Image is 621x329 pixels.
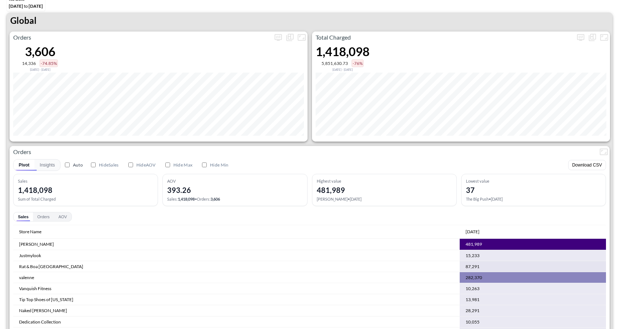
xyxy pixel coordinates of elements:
label: Hide Average card [125,160,158,170]
div: Sales : • Orders : [167,197,302,201]
div: Sales [18,179,153,183]
button: Insights [34,160,60,171]
button: Download CSV [568,160,606,170]
button: Pivot [14,160,34,171]
div: 5,851,630.73 [321,61,348,66]
span: [DATE] [DATE] [9,3,43,9]
div: 1,418,098 [316,44,370,59]
td: [PERSON_NAME] [13,239,460,250]
div: Show as… [587,32,598,43]
div: 14,336 [22,61,36,66]
div: Compared to Sep 27, 2025 - Oct 01, 2025 [22,67,58,72]
button: Fullscreen [598,146,610,158]
td: 28,291 [460,305,606,316]
td: Rat & Boa [GEOGRAPHIC_DATA] [13,261,460,272]
div: 481,989 [317,186,345,194]
input: Auto [65,162,70,167]
td: 10,055 [460,317,606,328]
p: Global [10,14,37,27]
button: Fullscreen [296,32,308,43]
td: 481,989 [460,239,606,250]
div: AOV [167,179,302,183]
td: Naked [PERSON_NAME] [13,305,460,316]
button: more [272,32,284,43]
label: Hide Total card [87,160,121,170]
p: Orders [10,33,272,42]
div: Visibility toggles [87,160,231,170]
button: Fullscreen [598,32,610,43]
div: Store Name [19,227,41,236]
input: HideAOV [128,162,133,167]
div: -76% [352,59,364,67]
div: 3,606 [22,44,58,59]
div: Lowest value [466,179,601,183]
td: 13,981 [460,294,606,305]
span: Display settings [575,32,587,43]
div: 37 [466,186,475,194]
button: AOV [54,212,71,221]
button: more [575,32,587,43]
label: Auto [63,161,83,168]
div: -74.85% [40,59,58,67]
span: 1,418,098 [178,197,195,201]
div: 1,418,098 [18,186,52,194]
button: Sales [14,212,33,221]
div: Oct 2025 [466,227,479,236]
div: Pivot values [13,212,72,222]
td: Vanquish Fitness [13,283,460,294]
div: Show as… [284,32,296,43]
td: Justmylook [13,250,460,261]
span: Store Name [19,227,51,236]
td: 15,233 [460,250,606,261]
label: Hide Highest value card [162,160,195,170]
div: 393.26 [167,186,191,194]
div: Compared to Sep 27, 2025 - Oct 01, 2025 [316,67,370,72]
label: Hide Lowest value card [198,160,231,170]
td: valenne [13,272,460,283]
td: 10,263 [460,283,606,294]
td: Dedication Collection [13,317,460,328]
input: HideSales [91,162,96,167]
button: Orders [33,212,54,221]
span: Display settings [272,32,284,43]
td: Tip Top Shoes of [US_STATE] [13,294,460,305]
td: 282,370 [460,272,606,283]
span: Oct 2025 [466,227,489,236]
div: Highest value [317,179,452,183]
td: 87,291 [460,261,606,272]
p: Orders [10,147,598,156]
p: Total Charged [312,33,575,42]
input: Hide Max [165,162,170,167]
div: The Big Push • [DATE] [466,197,601,201]
span: 3,606 [210,197,220,201]
div: [PERSON_NAME] • [DATE] [317,197,452,201]
input: Hide Min [202,162,207,167]
div: Sum of Total Charged [18,197,153,201]
span: to [24,3,28,9]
